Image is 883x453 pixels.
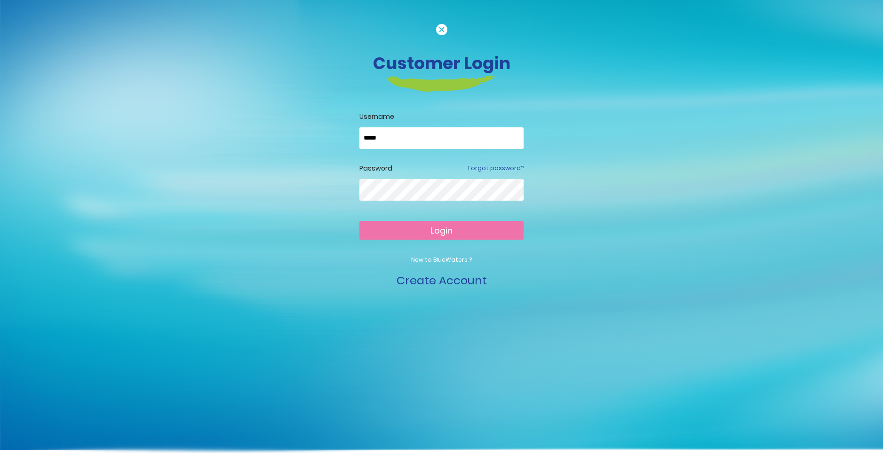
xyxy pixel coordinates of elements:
[359,256,524,264] p: New to BlueWaters ?
[436,24,447,35] img: cancel
[397,273,487,288] a: Create Account
[359,221,524,240] button: Login
[359,112,524,122] label: Username
[468,164,524,172] a: Forgot password?
[181,53,703,73] h3: Customer Login
[430,225,453,236] span: Login
[359,164,392,173] label: Password
[388,76,495,92] img: login-heading-border.png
